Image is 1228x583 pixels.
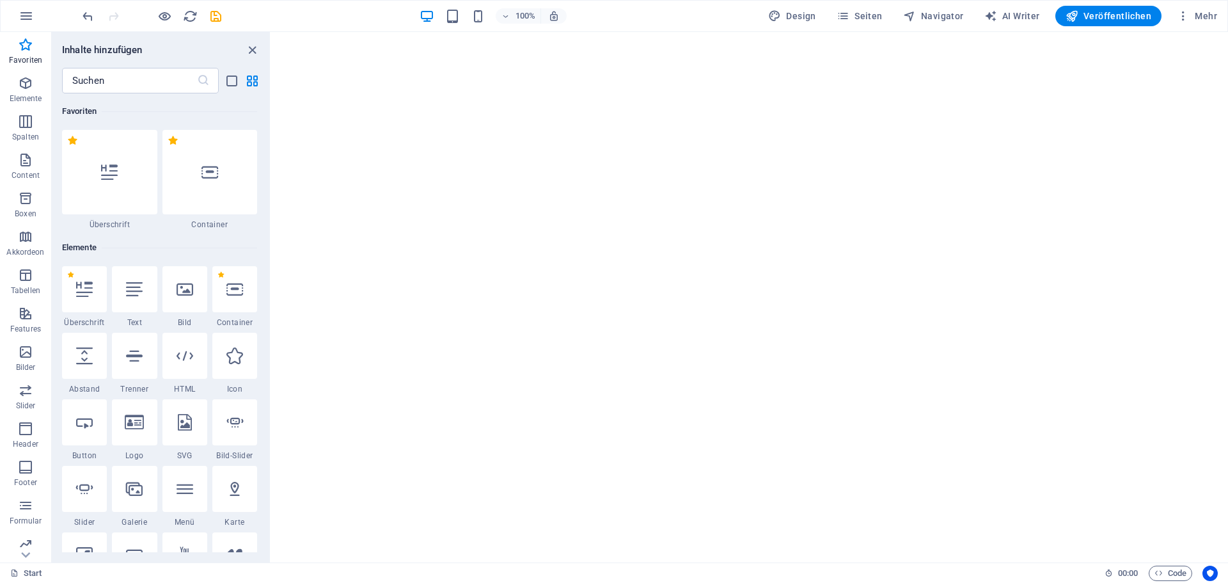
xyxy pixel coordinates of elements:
[763,6,821,26] div: Design (Strg+Alt+Y)
[168,135,178,146] span: Von Favoriten entfernen
[162,451,207,461] span: SVG
[62,517,107,527] span: Slider
[162,266,207,328] div: Bild
[112,266,157,328] div: Text
[162,399,207,461] div: SVG
[16,362,36,372] p: Bilder
[10,324,41,334] p: Features
[112,399,157,461] div: Logo
[157,8,172,24] button: Klicke hier, um den Vorschau-Modus zu verlassen
[837,10,883,22] span: Seiten
[62,333,107,394] div: Abstand
[162,384,207,394] span: HTML
[515,8,535,24] h6: 100%
[209,9,223,24] i: Save (Ctrl+S)
[62,240,257,255] h6: Elemente
[217,271,224,278] span: Von Favoriten entfernen
[62,451,107,461] span: Button
[212,466,257,527] div: Karte
[1172,6,1222,26] button: Mehr
[162,333,207,394] div: HTML
[903,10,964,22] span: Navigator
[831,6,888,26] button: Seiten
[208,8,223,24] button: save
[212,451,257,461] span: Bild-Slider
[162,220,258,230] span: Container
[10,516,42,526] p: Formular
[62,104,257,119] h6: Favoriten
[984,10,1040,22] span: AI Writer
[212,517,257,527] span: Karte
[898,6,969,26] button: Navigator
[112,517,157,527] span: Galerie
[162,130,258,230] div: Container
[62,466,107,527] div: Slider
[162,317,207,328] span: Bild
[112,466,157,527] div: Galerie
[62,42,143,58] h6: Inhalte hinzufügen
[62,220,157,230] span: Überschrift
[6,247,44,257] p: Akkordeon
[81,9,95,24] i: Rückgängig: Elemente löschen (Strg+Z)
[62,130,157,230] div: Überschrift
[14,477,37,488] p: Footer
[62,317,107,328] span: Überschrift
[80,8,95,24] button: undo
[224,73,239,88] button: list-view
[12,170,40,180] p: Content
[10,93,42,104] p: Elemente
[62,266,107,328] div: Überschrift
[1105,566,1138,581] h6: Session-Zeit
[112,451,157,461] span: Logo
[1055,6,1161,26] button: Veröffentlichen
[768,10,816,22] span: Design
[212,399,257,461] div: Bild-Slider
[1149,566,1192,581] button: Code
[162,466,207,527] div: Menü
[67,135,78,146] span: Von Favoriten entfernen
[13,439,38,449] p: Header
[1177,10,1217,22] span: Mehr
[1202,566,1218,581] button: Usercentrics
[212,384,257,394] span: Icon
[62,68,197,93] input: Suchen
[496,8,541,24] button: 100%
[1066,10,1151,22] span: Veröffentlichen
[15,209,36,219] p: Boxen
[112,317,157,328] span: Text
[182,8,198,24] button: reload
[9,55,42,65] p: Favoriten
[112,333,157,394] div: Trenner
[10,566,42,581] a: Klick, um Auswahl aufzuheben. Doppelklick öffnet Seitenverwaltung
[62,399,107,461] div: Button
[11,285,40,296] p: Tabellen
[162,517,207,527] span: Menü
[763,6,821,26] button: Design
[1154,566,1186,581] span: Code
[1127,568,1129,578] span: :
[112,384,157,394] span: Trenner
[12,132,39,142] p: Spalten
[548,10,560,22] i: Bei Größenänderung Zoomstufe automatisch an das gewählte Gerät anpassen.
[244,73,260,88] button: grid-view
[244,42,260,58] button: close panel
[212,333,257,394] div: Icon
[212,317,257,328] span: Container
[979,6,1045,26] button: AI Writer
[212,266,257,328] div: Container
[1118,566,1138,581] span: 00 00
[16,401,36,411] p: Slider
[183,9,198,24] i: Seite neu laden
[62,384,107,394] span: Abstand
